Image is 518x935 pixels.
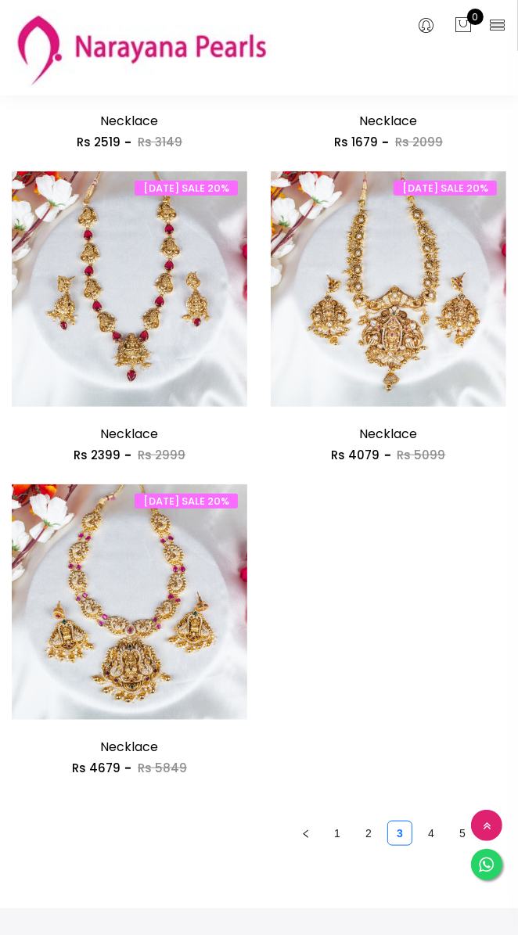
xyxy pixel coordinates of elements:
[450,821,475,846] li: 5
[138,447,185,463] span: Rs 2999
[332,447,380,463] span: Rs 4079
[325,821,350,846] li: 1
[481,821,506,846] li: Next Page
[77,134,121,150] span: Rs 2519
[135,181,238,196] span: [DATE] SALE 20%
[397,447,446,463] span: Rs 5099
[301,829,311,839] span: left
[101,425,159,443] a: Necklace
[481,821,506,846] button: right
[387,821,412,846] li: 3
[74,447,121,463] span: Rs 2399
[72,760,121,776] span: Rs 4679
[293,821,318,846] li: Previous Page
[388,822,412,845] a: 3
[451,822,474,845] a: 5
[135,494,238,509] span: [DATE] SALE 20%
[138,760,187,776] span: Rs 5849
[357,822,380,845] a: 2
[394,181,497,196] span: [DATE] SALE 20%
[138,134,182,150] span: Rs 3149
[356,821,381,846] li: 2
[360,112,418,130] a: Necklace
[293,821,318,846] button: left
[467,9,484,25] span: 0
[101,738,159,756] a: Necklace
[395,134,443,150] span: Rs 2099
[101,112,159,130] a: Necklace
[334,134,378,150] span: Rs 1679
[454,16,473,36] button: 0
[419,821,444,846] li: 4
[326,822,349,845] a: 1
[360,425,418,443] a: Necklace
[419,822,443,845] a: 4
